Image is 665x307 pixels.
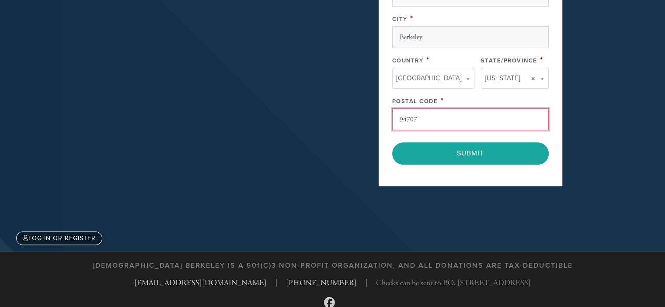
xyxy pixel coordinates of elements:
label: City [392,16,407,23]
span: [GEOGRAPHIC_DATA] [396,72,462,84]
span: | [366,277,367,289]
a: Log in or register [16,231,102,245]
label: Postal Code [392,98,438,105]
label: Country [392,57,424,64]
a: [GEOGRAPHIC_DATA] [392,68,474,89]
span: | [275,277,277,289]
input: Submit [392,142,549,164]
span: [US_STATE] [485,72,520,84]
span: This field is required. [410,14,414,23]
a: [EMAIL_ADDRESS][DOMAIN_NAME] [134,278,267,288]
span: This field is required. [540,55,543,65]
span: This field is required. [426,55,430,65]
a: [PHONE_NUMBER] [286,278,357,288]
span: This field is required. [441,96,444,105]
label: State/Province [481,57,537,64]
a: [US_STATE] [481,68,549,89]
h3: [DEMOGRAPHIC_DATA] Berkeley is a 501(c)3 non-profit organization, and all donations are tax-deduc... [93,262,573,270]
span: Checks can be sent to P.O. [STREET_ADDRESS] [376,277,531,289]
